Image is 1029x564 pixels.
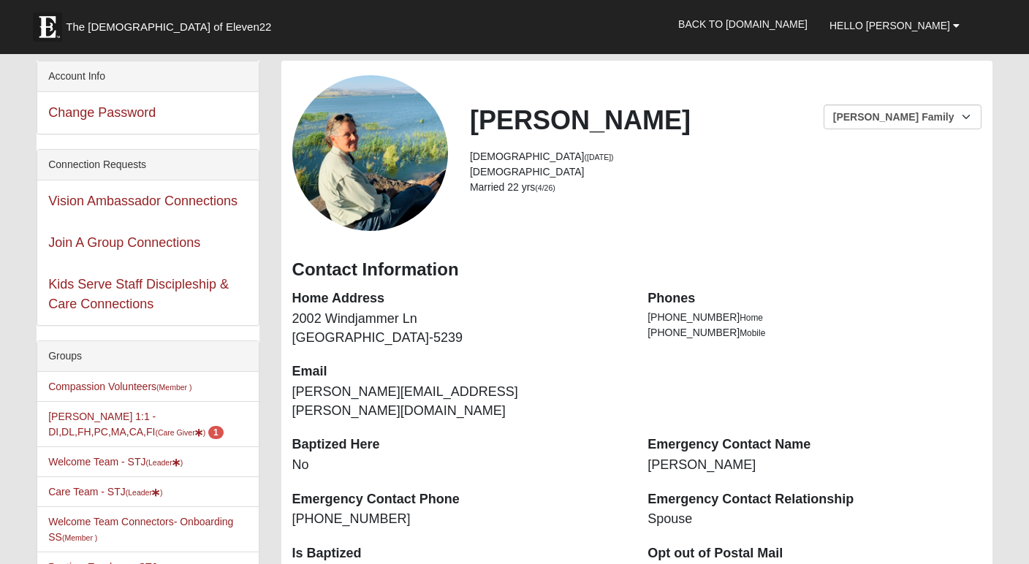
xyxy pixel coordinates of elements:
div: Groups [37,341,258,372]
dt: Email [292,362,626,381]
h3: Contact Information [292,259,981,281]
a: Compassion Volunteers(Member ) [48,381,191,392]
a: Join A Group Connections [48,235,200,250]
a: The [DEMOGRAPHIC_DATA] of Eleven22 [26,5,318,42]
dt: Baptized Here [292,435,626,454]
dd: No [292,456,626,475]
small: (Leader ) [126,488,163,497]
a: Back to [DOMAIN_NAME] [667,6,819,42]
a: Welcome Team Connectors- Onboarding SS(Member ) [48,516,233,543]
li: [PHONE_NUMBER] [648,310,981,325]
a: Care Team - STJ(Leader) [48,486,162,498]
img: Eleven22 logo [33,12,62,42]
a: Hello [PERSON_NAME] [819,7,971,44]
dt: Emergency Contact Phone [292,490,626,509]
a: Welcome Team - STJ(Leader) [48,456,183,468]
dd: [PERSON_NAME][EMAIL_ADDRESS][PERSON_NAME][DOMAIN_NAME] [292,383,626,420]
small: ([DATE]) [585,153,614,161]
small: (Care Giver ) [155,428,205,437]
a: Change Password [48,105,156,120]
li: Married 22 yrs [470,180,981,195]
dt: Emergency Contact Name [648,435,981,454]
small: (Member ) [156,383,191,392]
dd: [PERSON_NAME] [648,456,981,475]
li: [DEMOGRAPHIC_DATA] [470,149,981,164]
dd: Spouse [648,510,981,529]
dd: [PHONE_NUMBER] [292,510,626,529]
span: Hello [PERSON_NAME] [829,20,950,31]
dt: Phones [648,289,981,308]
a: Vision Ambassador Connections [48,194,238,208]
dd: 2002 Windjammer Ln [GEOGRAPHIC_DATA]-5239 [292,310,626,347]
span: Mobile [740,328,765,338]
a: View Fullsize Photo [292,75,448,231]
small: (4/26) [535,183,555,192]
div: Account Info [37,61,258,92]
dt: Emergency Contact Relationship [648,490,981,509]
dt: Home Address [292,289,626,308]
span: The [DEMOGRAPHIC_DATA] of Eleven22 [66,20,271,34]
a: [PERSON_NAME] 1:1 - DI,DL,FH,PC,MA,CA,FI(Care Giver) 1 [48,411,224,438]
li: [PHONE_NUMBER] [648,325,981,340]
a: Kids Serve Staff Discipleship & Care Connections [48,277,229,311]
div: Connection Requests [37,150,258,180]
small: (Leader ) [146,458,183,467]
small: (Member ) [62,533,97,542]
h2: [PERSON_NAME] [470,104,981,136]
li: [DEMOGRAPHIC_DATA] [470,164,981,180]
span: Home [740,313,763,323]
span: number of pending members [208,426,224,439]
